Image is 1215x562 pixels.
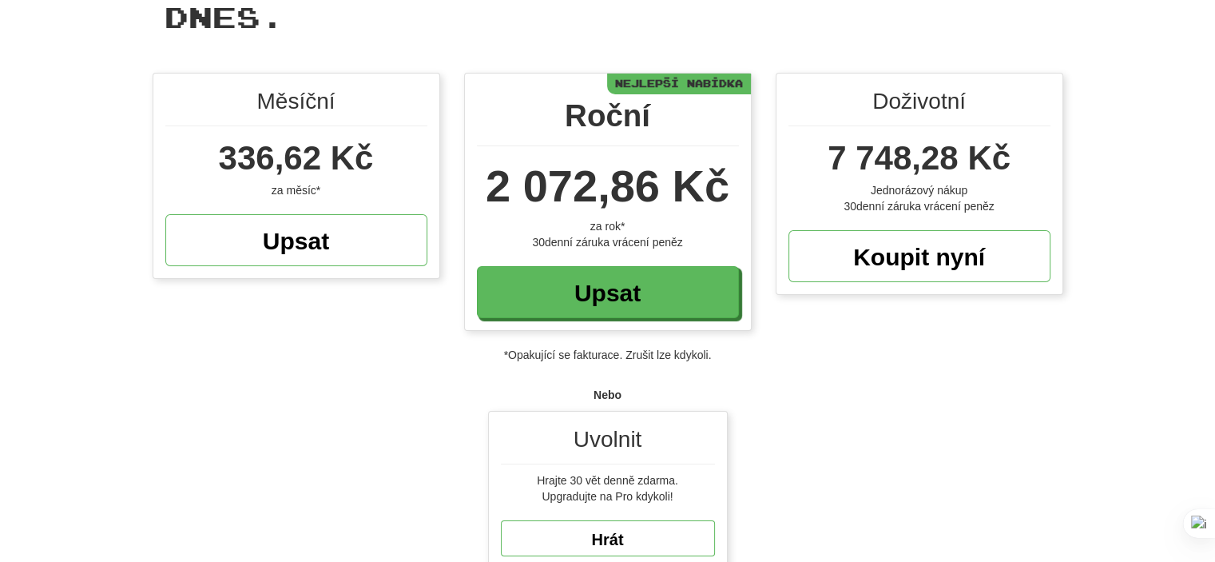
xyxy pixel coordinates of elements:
[504,349,712,361] font: *Opakující se fakturace. Zrušit lze kdykoli.
[219,139,374,177] font: 336,62 Kč
[872,89,966,114] font: Doživotní
[165,214,427,266] a: Upsat
[871,184,967,197] font: Jednorázový nákup
[537,474,678,487] font: Hrajte 30 vět denně zdarma.
[263,229,329,255] font: Upsat
[594,389,621,401] font: Nebo
[591,531,623,548] font: Hrát
[844,200,994,213] font: 30denní záruka vrácení peněz
[574,281,641,307] font: Upsat
[486,161,729,211] font: 2 072,86 Kč
[574,427,642,452] font: Uvolnit
[853,245,985,271] font: Koupit nyní
[828,139,1011,177] font: 7 748,28 Kč
[272,184,320,197] font: za měsíc*
[590,220,625,233] font: za rok*
[615,78,743,89] font: Nejlepší nabídka
[565,98,650,133] font: Roční
[501,520,715,556] a: Hrát
[532,236,682,249] font: 30denní záruka vrácení peněz
[542,490,673,503] font: Upgradujte na Pro kdykoli!
[256,89,335,114] font: Měsíční
[788,230,1050,282] a: Koupit nyní
[477,266,739,318] a: Upsat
